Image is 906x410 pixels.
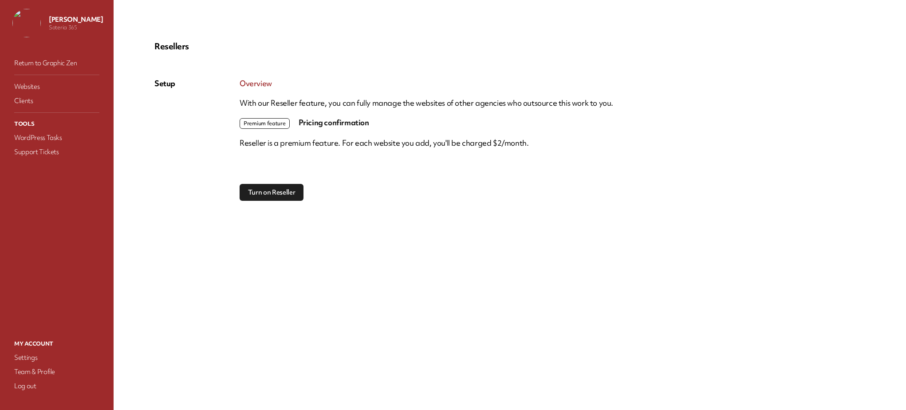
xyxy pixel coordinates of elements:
p: [PERSON_NAME] [49,15,103,24]
a: Settings [12,351,101,364]
p: Soteria 365 [49,24,103,31]
p: Reseller is a premium feature. For each website you add, you'll be charged $2/month. [240,138,865,148]
p: With our Reseller feature, you can fully manage the websites of other agencies who outsource this... [240,98,865,108]
a: Return to Graphic Zen [12,57,101,69]
a: Clients [12,95,101,107]
p: My Account [12,338,101,350]
a: Setup [154,78,175,89]
button: Turn on Reseller [240,184,303,201]
a: Support Tickets [12,146,101,158]
p: Pricing confirmation [240,117,865,129]
p: Overview [240,78,865,89]
a: Team & Profile [12,366,101,378]
a: Websites [12,80,101,93]
a: WordPress Tasks [12,131,101,144]
a: Log out [12,380,101,392]
p: Resellers [154,41,865,52]
p: Tools [12,118,101,130]
span: Premium feature [240,118,290,129]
